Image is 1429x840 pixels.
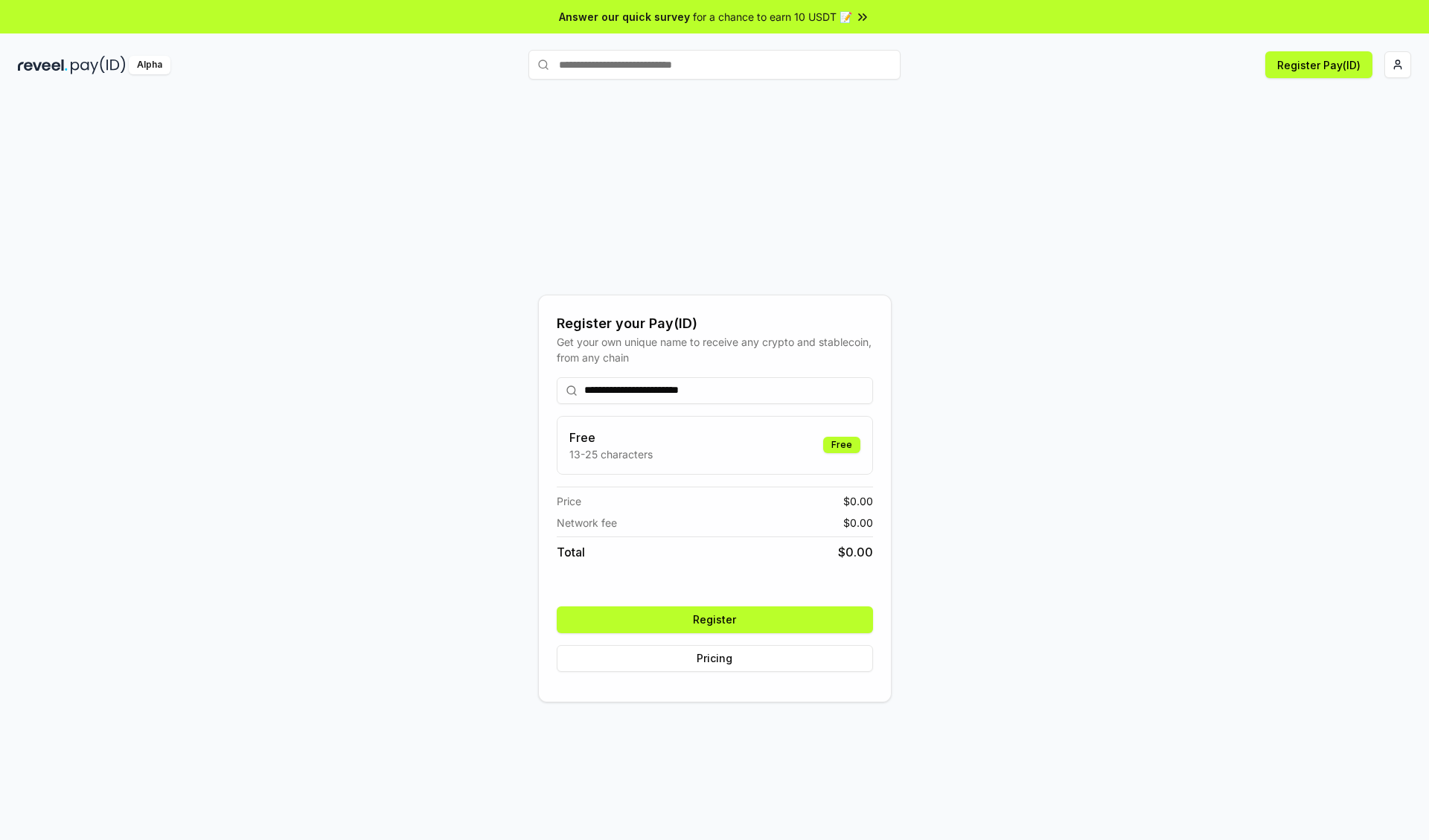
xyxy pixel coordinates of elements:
[129,56,170,74] div: Alpha
[557,334,873,365] div: Get your own unique name to receive any crypto and stablecoin, from any chain
[18,56,68,74] img: reveel_dark
[693,9,852,25] span: for a chance to earn 10 USDT 📝
[843,515,873,530] span: $ 0.00
[559,9,690,25] span: Answer our quick survey
[569,429,653,446] h3: Free
[843,493,873,509] span: $ 0.00
[823,437,860,453] div: Free
[838,543,873,561] span: $ 0.00
[557,515,617,530] span: Network fee
[71,56,126,74] img: pay_id
[557,493,581,509] span: Price
[1265,51,1372,78] button: Register Pay(ID)
[557,543,585,561] span: Total
[557,313,873,334] div: Register your Pay(ID)
[557,606,873,633] button: Register
[557,645,873,672] button: Pricing
[569,446,653,462] p: 13-25 characters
